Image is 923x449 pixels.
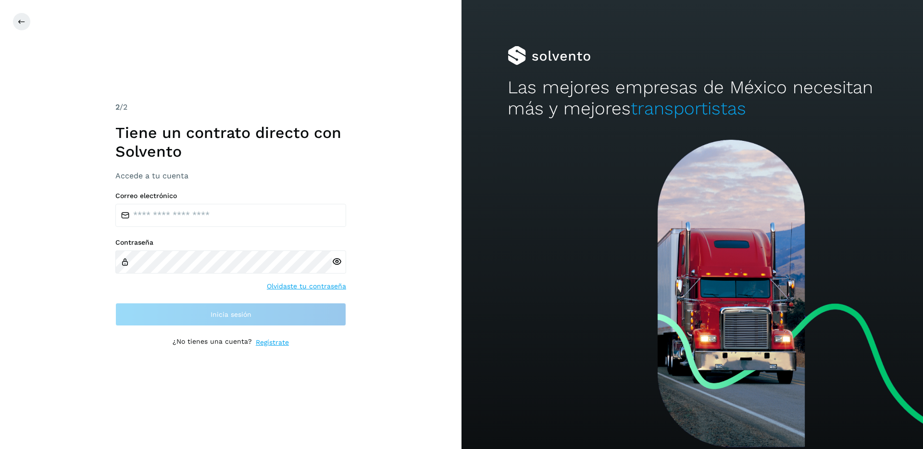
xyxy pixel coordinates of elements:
label: Contraseña [115,238,346,247]
span: Inicia sesión [211,311,251,318]
label: Correo electrónico [115,192,346,200]
span: 2 [115,102,120,112]
p: ¿No tienes una cuenta? [173,337,252,348]
a: Olvidaste tu contraseña [267,281,346,291]
button: Inicia sesión [115,303,346,326]
h1: Tiene un contrato directo con Solvento [115,124,346,161]
h2: Las mejores empresas de México necesitan más y mejores [508,77,877,120]
a: Regístrate [256,337,289,348]
span: transportistas [631,98,746,119]
h3: Accede a tu cuenta [115,171,346,180]
div: /2 [115,101,346,113]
